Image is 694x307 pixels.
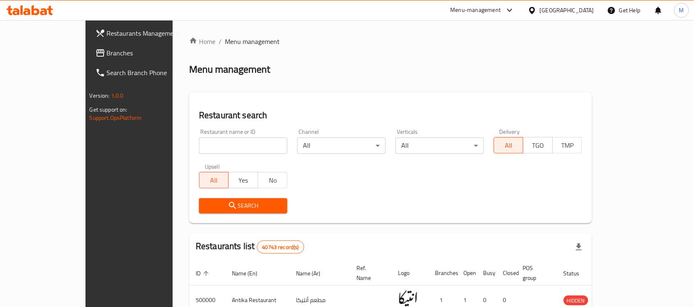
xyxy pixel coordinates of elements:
span: Search [206,201,281,211]
span: 1.0.0 [111,90,124,101]
h2: Menu management [189,63,270,76]
span: All [497,140,520,151]
span: Ref. Name [356,263,382,283]
span: Name (En) [232,268,268,278]
span: No [261,174,284,186]
h2: Restaurant search [199,109,582,121]
span: All [203,174,225,186]
button: TGO [523,137,553,153]
span: TGO [527,140,549,151]
span: Version: [90,90,110,101]
button: All [199,172,229,188]
span: Restaurants Management [107,28,195,38]
button: Search [199,198,287,213]
a: Branches [89,43,201,63]
th: Logo [391,261,428,286]
div: Total records count [257,241,304,254]
th: Open [457,261,477,286]
button: All [494,137,523,153]
div: All [396,137,484,154]
input: Search for restaurant name or ID.. [199,137,287,154]
div: [GEOGRAPHIC_DATA] [540,6,594,15]
li: / [219,37,222,46]
span: HIDDEN [564,296,588,305]
div: All [297,137,386,154]
span: Yes [232,174,254,186]
th: Busy [477,261,497,286]
a: Home [189,37,215,46]
a: Support.OpsPlatform [90,112,142,123]
span: Menu management [225,37,280,46]
a: Restaurants Management [89,23,201,43]
th: Branches [428,261,457,286]
span: TMP [556,140,579,151]
span: M [679,6,684,15]
th: Closed [497,261,516,286]
button: TMP [553,137,582,153]
button: No [258,172,287,188]
a: Search Branch Phone [89,63,201,82]
span: Status [564,268,590,278]
span: 40743 record(s) [257,243,304,251]
nav: breadcrumb [189,37,592,46]
span: ID [196,268,211,278]
span: Name (Ar) [296,268,331,278]
div: Export file [569,237,589,257]
label: Upsell [205,164,220,170]
button: Yes [228,172,258,188]
h2: Restaurants list [196,240,304,254]
label: Delivery [500,129,520,135]
span: Search Branch Phone [107,68,195,78]
span: POS group [523,263,547,283]
span: Branches [107,48,195,58]
span: Get support on: [90,104,127,115]
div: Menu-management [451,5,501,15]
